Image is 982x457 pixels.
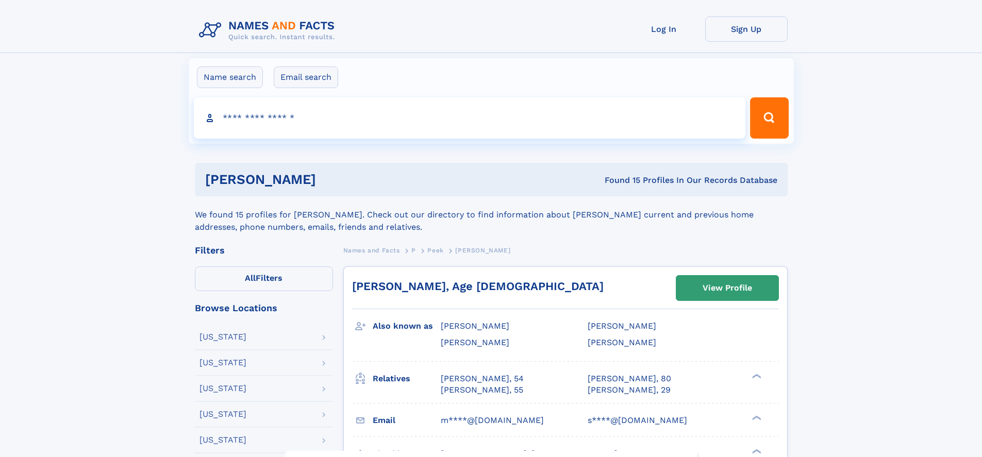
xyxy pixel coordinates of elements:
a: View Profile [676,276,778,300]
div: [US_STATE] [199,436,246,444]
a: Peek [427,244,443,257]
span: [PERSON_NAME] [588,337,656,347]
div: Browse Locations [195,303,333,313]
div: We found 15 profiles for [PERSON_NAME]. Check out our directory to find information about [PERSON... [195,196,788,233]
a: Log In [623,16,705,42]
a: Names and Facts [343,244,400,257]
img: Logo Names and Facts [195,16,343,44]
span: [PERSON_NAME] [588,321,656,331]
a: [PERSON_NAME], 54 [441,373,524,384]
label: Filters [195,266,333,291]
div: ❯ [750,373,762,379]
a: P [411,244,416,257]
input: search input [194,97,746,139]
div: [US_STATE] [199,359,246,367]
a: [PERSON_NAME], Age [DEMOGRAPHIC_DATA] [352,280,604,293]
button: Search Button [750,97,788,139]
div: Filters [195,246,333,255]
a: [PERSON_NAME], 55 [441,384,523,396]
h3: Also known as [373,317,441,335]
span: [PERSON_NAME] [455,247,510,254]
div: Found 15 Profiles In Our Records Database [460,175,777,186]
h3: Email [373,412,441,429]
div: ❯ [750,448,762,454]
span: [PERSON_NAME] [441,321,509,331]
span: All [245,273,256,283]
div: [US_STATE] [199,410,246,418]
div: [US_STATE] [199,384,246,393]
div: View Profile [703,276,752,300]
span: Peek [427,247,443,254]
a: Sign Up [705,16,788,42]
h1: [PERSON_NAME] [205,173,460,186]
div: [US_STATE] [199,333,246,341]
label: Name search [197,66,263,88]
a: [PERSON_NAME], 29 [588,384,671,396]
a: [PERSON_NAME], 80 [588,373,671,384]
span: [PERSON_NAME] [441,337,509,347]
span: P [411,247,416,254]
h3: Relatives [373,370,441,387]
div: ❯ [750,414,762,421]
label: Email search [274,66,338,88]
